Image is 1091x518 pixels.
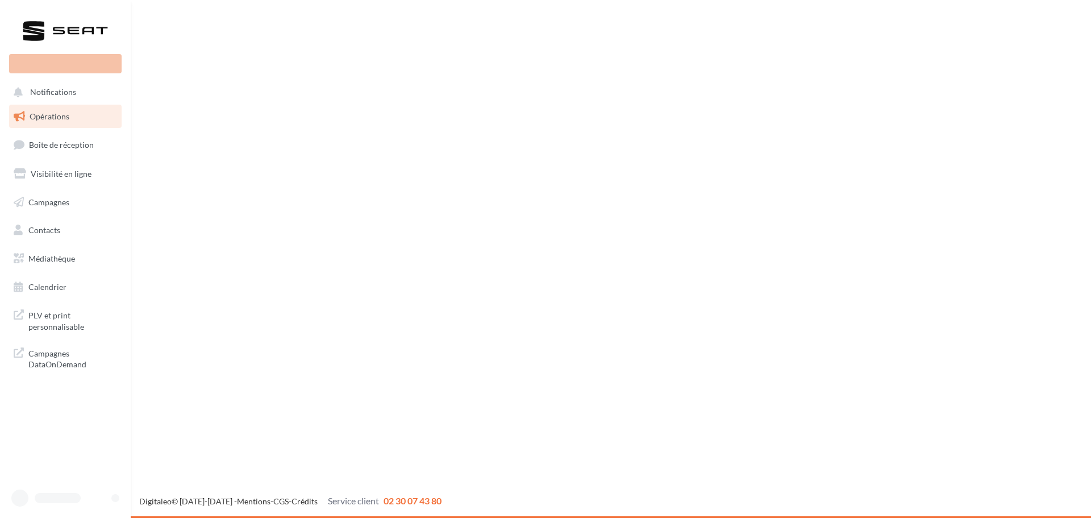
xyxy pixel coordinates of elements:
span: © [DATE]-[DATE] - - - [139,496,442,506]
span: Boîte de réception [29,140,94,150]
a: Crédits [292,496,318,506]
a: Opérations [7,105,124,129]
a: Calendrier [7,275,124,299]
a: Campagnes DataOnDemand [7,341,124,375]
a: Médiathèque [7,247,124,271]
a: Boîte de réception [7,132,124,157]
span: Contacts [28,225,60,235]
a: Contacts [7,218,124,242]
a: Mentions [237,496,270,506]
span: Campagnes DataOnDemand [28,346,117,370]
span: Opérations [30,111,69,121]
div: Nouvelle campagne [9,54,122,73]
a: CGS [273,496,289,506]
span: Campagnes [28,197,69,206]
a: Visibilité en ligne [7,162,124,186]
span: Médiathèque [28,254,75,263]
span: Service client [328,495,379,506]
a: Digitaleo [139,496,172,506]
span: Calendrier [28,282,66,292]
a: Campagnes [7,190,124,214]
span: Notifications [30,88,76,97]
span: 02 30 07 43 80 [384,495,442,506]
span: Visibilité en ligne [31,169,91,179]
span: PLV et print personnalisable [28,308,117,332]
a: PLV et print personnalisable [7,303,124,337]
